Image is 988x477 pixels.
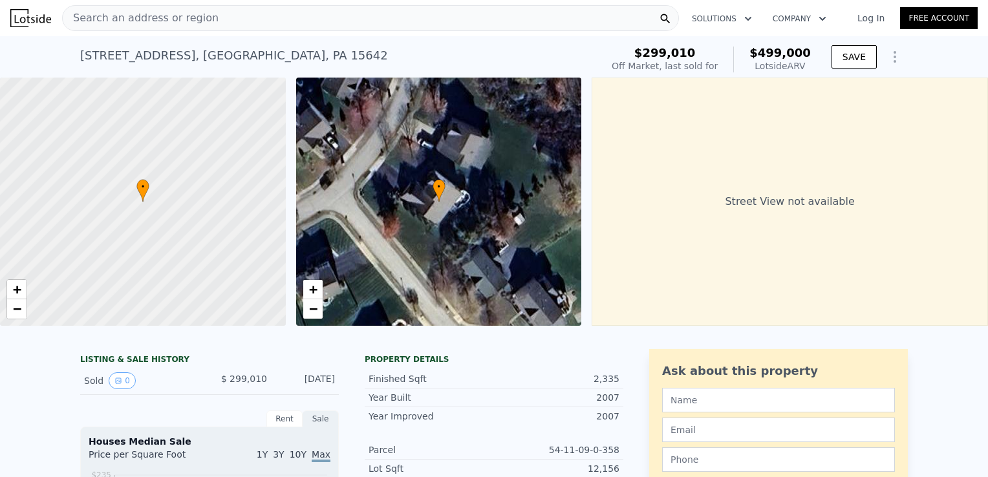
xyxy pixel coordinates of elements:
img: Lotside [10,9,51,27]
div: 12,156 [494,462,619,475]
div: 2007 [494,391,619,404]
span: + [308,281,317,297]
div: Property details [365,354,623,365]
div: 2,335 [494,372,619,385]
a: Zoom in [7,280,27,299]
button: Solutions [682,7,762,30]
div: Year Improved [369,410,494,423]
span: − [13,301,21,317]
span: Max [312,449,330,462]
div: 2007 [494,410,619,423]
div: • [433,179,446,202]
div: Sold [84,372,199,389]
span: $499,000 [749,46,811,59]
div: Sale [303,410,339,427]
a: Zoom in [303,280,323,299]
div: • [136,179,149,202]
button: Show Options [882,44,908,70]
a: Zoom out [7,299,27,319]
span: $ 299,010 [221,374,267,384]
a: Log In [842,12,900,25]
span: − [308,301,317,317]
button: SAVE [832,45,877,69]
span: • [136,181,149,193]
div: Parcel [369,443,494,456]
div: Year Built [369,391,494,404]
button: View historical data [109,372,136,389]
span: + [13,281,21,297]
div: Off Market, last sold for [612,59,718,72]
div: Price per Square Foot [89,448,209,469]
span: 10Y [290,449,306,460]
div: Lotside ARV [749,59,811,72]
div: Finished Sqft [369,372,494,385]
button: Company [762,7,837,30]
span: 3Y [273,449,284,460]
div: 54-11-09-0-358 [494,443,619,456]
span: $299,010 [634,46,696,59]
div: Houses Median Sale [89,435,330,448]
input: Phone [662,447,895,472]
div: Lot Sqft [369,462,494,475]
span: Search an address or region [63,10,219,26]
a: Free Account [900,7,978,29]
span: • [433,181,446,193]
div: Ask about this property [662,362,895,380]
input: Email [662,418,895,442]
div: Street View not available [592,78,988,326]
div: [DATE] [277,372,335,389]
div: Rent [266,410,303,427]
input: Name [662,388,895,412]
span: 1Y [257,449,268,460]
a: Zoom out [303,299,323,319]
div: [STREET_ADDRESS] , [GEOGRAPHIC_DATA] , PA 15642 [80,47,388,65]
div: LISTING & SALE HISTORY [80,354,339,367]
